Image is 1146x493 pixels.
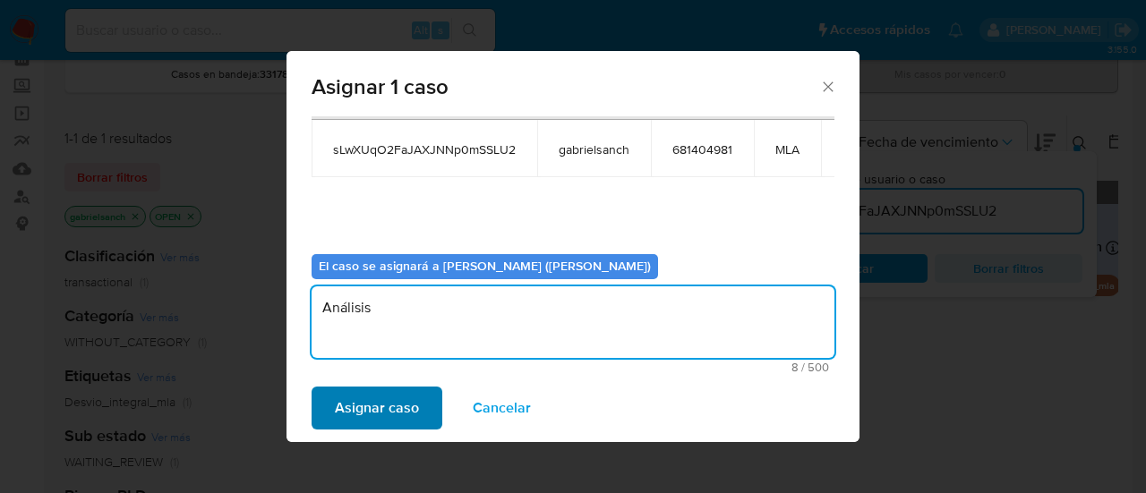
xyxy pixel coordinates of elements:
[333,141,516,157] span: sLwXUqO2FaJAXJNNp0mSSLU2
[312,286,834,358] textarea: Análisis
[473,388,531,428] span: Cancelar
[672,141,732,157] span: 681404981
[312,387,442,429] button: Asignar caso
[286,51,859,442] div: assign-modal
[335,388,419,428] span: Asignar caso
[819,78,835,94] button: Cerrar ventana
[319,257,651,275] b: El caso se asignará a [PERSON_NAME] ([PERSON_NAME])
[559,141,629,157] span: gabrielsanch
[449,387,554,429] button: Cancelar
[775,141,800,157] span: MLA
[312,76,819,98] span: Asignar 1 caso
[317,361,829,373] span: Máximo 500 caracteres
